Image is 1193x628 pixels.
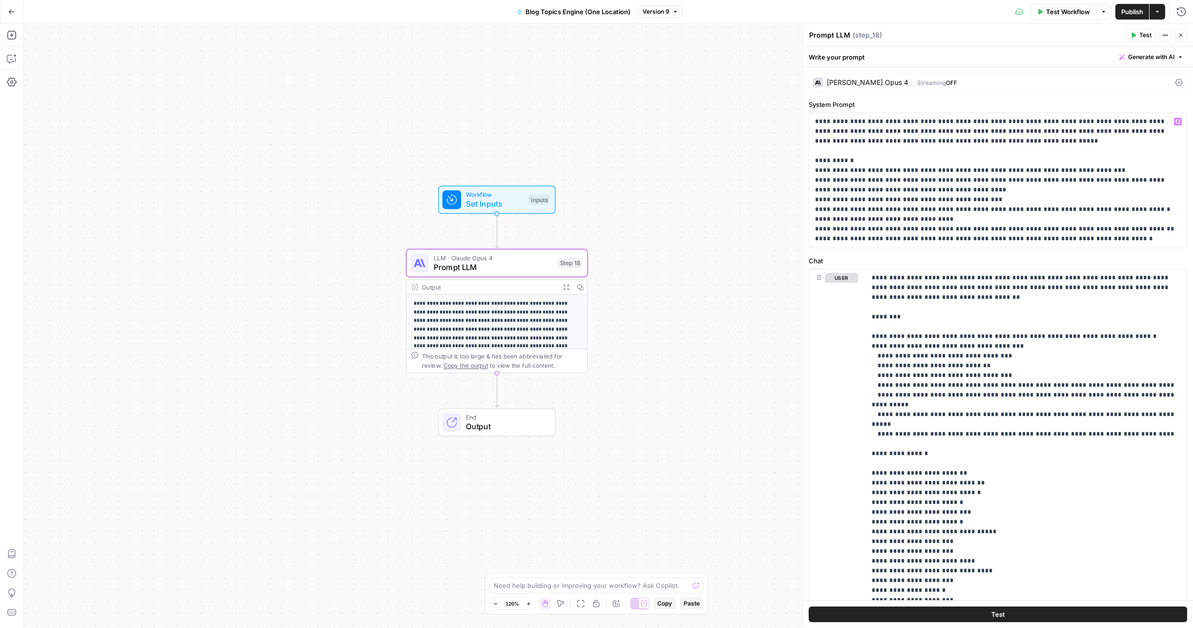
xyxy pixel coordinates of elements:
[466,413,545,422] span: End
[853,30,882,40] span: ( step_18 )
[422,352,583,370] div: This output is too large & has been abbreviated for review. to view the full content.
[406,186,588,214] div: WorkflowSet InputsInputs
[466,420,545,432] span: Output
[495,373,499,407] g: Edge from step_18 to end
[466,198,524,209] span: Set Inputs
[495,214,499,248] g: Edge from start to step_18
[525,7,630,17] span: Blog Topics Engine (One Location)
[809,100,1187,109] label: System Prompt
[917,79,946,86] span: Streaming
[1115,4,1149,20] button: Publish
[528,194,550,205] div: Inputs
[422,282,556,292] div: Output
[912,77,917,87] span: |
[1126,29,1156,42] button: Test
[809,607,1187,622] button: Test
[443,362,488,369] span: Copy the output
[653,597,676,610] button: Copy
[803,47,1193,67] div: Write your prompt
[505,600,519,607] span: 120%
[657,599,672,608] span: Copy
[643,7,670,16] span: Version 9
[1139,31,1151,40] span: Test
[680,597,704,610] button: Paste
[946,79,957,86] span: OFF
[1046,7,1090,17] span: Test Workflow
[558,258,582,269] div: Step 18
[809,30,850,40] textarea: Prompt LLM
[827,79,908,86] div: [PERSON_NAME] Opus 4
[1121,7,1143,17] span: Publish
[1031,4,1096,20] button: Test Workflow
[684,599,700,608] span: Paste
[1128,53,1174,62] span: Generate with AI
[825,273,858,283] button: user
[809,256,1187,266] label: Chat
[511,4,636,20] button: Blog Topics Engine (One Location)
[434,253,553,262] span: LLM · Claude Opus 4
[1115,51,1187,63] button: Generate with AI
[434,261,553,273] span: Prompt LLM
[406,408,588,437] div: EndOutput
[991,609,1005,619] span: Test
[466,190,524,199] span: Workflow
[638,5,683,18] button: Version 9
